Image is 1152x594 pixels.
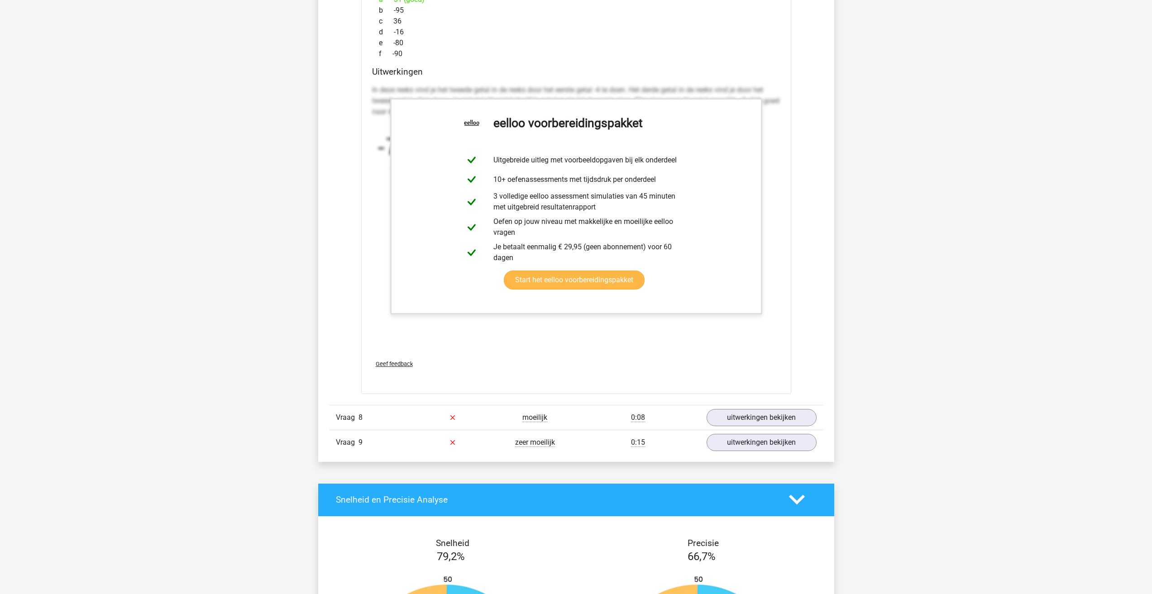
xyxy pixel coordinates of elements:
[631,438,645,447] span: 0:15
[372,5,780,16] div: -95
[372,67,780,77] h4: Uitwerkingen
[437,550,465,563] span: 79,2%
[522,413,547,422] span: moeilijk
[631,413,645,422] span: 0:08
[707,409,817,426] a: uitwerkingen bekijken
[372,38,780,48] div: -80
[336,437,359,448] span: Vraag
[372,27,780,38] div: -16
[372,16,780,27] div: 36
[379,5,394,16] span: b
[359,438,363,447] span: 9
[376,361,413,367] span: Geef feedback
[377,133,398,159] tspan: -7
[515,438,555,447] span: zeer moeilijk
[372,48,780,59] div: -90
[379,27,394,38] span: d
[359,413,363,422] span: 8
[379,38,393,48] span: e
[336,538,569,548] h4: Snelheid
[336,494,775,505] h4: Snelheid en Precisie Analyse
[379,48,392,59] span: f
[688,550,716,563] span: 66,7%
[587,538,820,548] h4: Precisie
[372,85,780,117] p: In deze reeks vind je het tweede getal in de reeks door het eerste getal -4 te doen. Het derde ge...
[379,16,393,27] span: c
[336,412,359,423] span: Vraag
[504,271,645,290] a: Start het eelloo voorbereidingspakket
[707,434,817,451] a: uitwerkingen bekijken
